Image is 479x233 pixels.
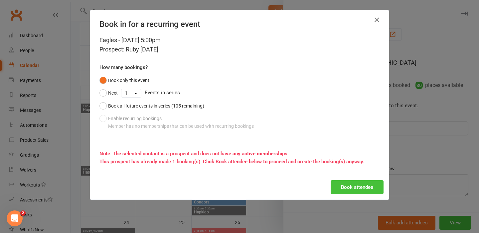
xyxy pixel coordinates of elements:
label: How many bookings? [99,63,148,71]
button: Book only this event [99,74,149,87]
button: Close [372,15,382,25]
iframe: Intercom live chat [7,210,23,226]
h4: Book in for a recurring event [99,20,380,29]
button: Next [99,87,118,99]
button: Book all future events in series (105 remaining) [99,100,204,112]
div: This prospect has already made 1 booking(s). Click Book attendee below to proceed and create the ... [99,158,380,166]
span: 2 [20,210,26,216]
div: Book all future events in series (105 remaining) [108,102,204,110]
div: Events in series [99,87,380,99]
button: Book attendee [331,180,384,194]
div: Note: The selected contact is a prospect and does not have any active memberships. [99,150,380,158]
div: Eagles - [DATE] 5:00pm Prospect: Ruby [DATE] [99,36,380,54]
